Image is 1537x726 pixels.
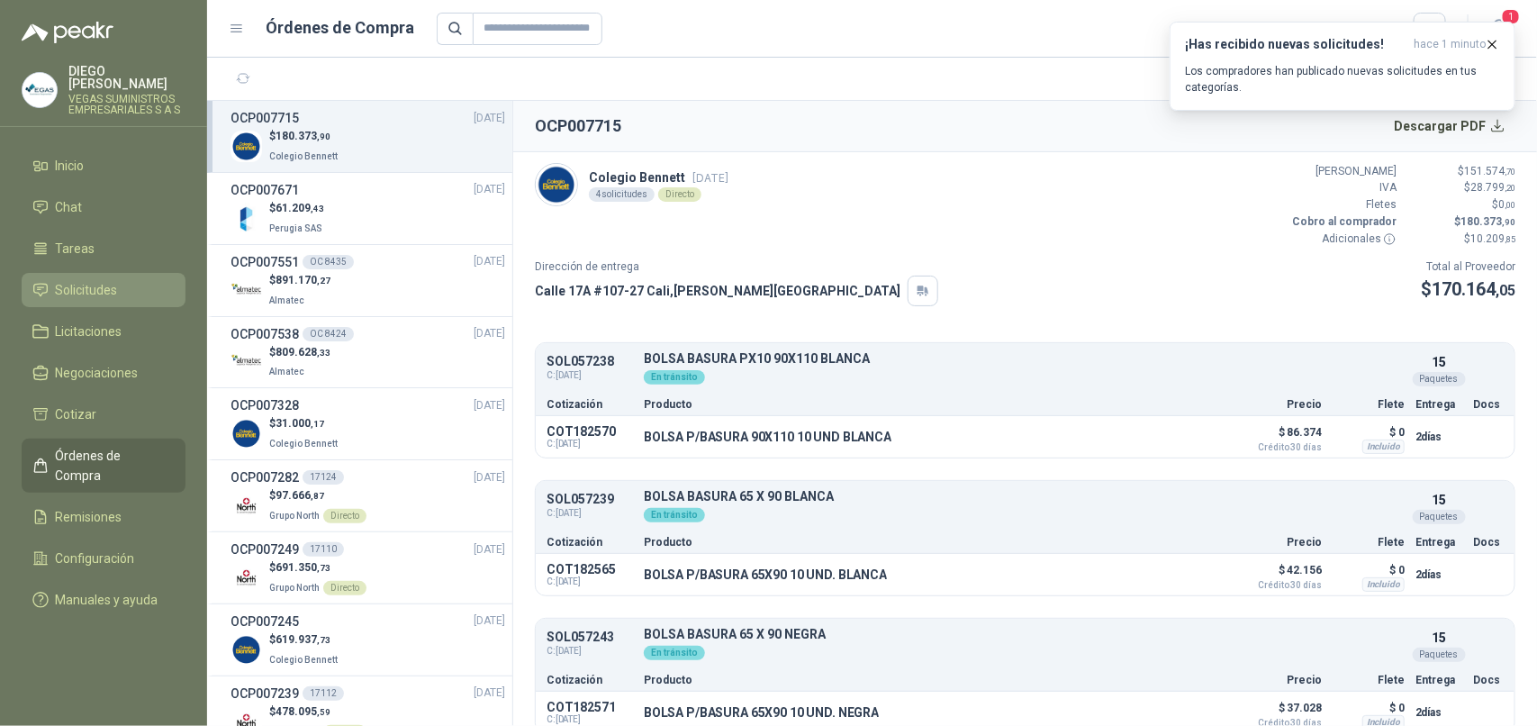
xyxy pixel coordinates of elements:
[269,703,366,721] p: $
[303,327,354,341] div: OC 8424
[231,180,299,200] h3: OCP007671
[1232,537,1322,548] p: Precio
[311,419,324,429] span: ,17
[269,511,320,521] span: Grupo North
[1496,282,1515,299] span: ,05
[547,537,633,548] p: Cotización
[231,467,505,524] a: OCP00728217124[DATE] Company Logo$97.666,87Grupo NorthDirecto
[311,491,324,501] span: ,87
[474,181,505,198] span: [DATE]
[547,399,633,410] p: Cotización
[276,130,330,142] span: 180.373
[22,190,185,224] a: Chat
[267,15,415,41] h1: Órdenes de Compra
[1470,232,1515,245] span: 10.209
[276,346,330,358] span: 809.628
[269,487,366,504] p: $
[1415,564,1462,585] p: 2 días
[1498,198,1515,211] span: 0
[1288,163,1397,180] p: [PERSON_NAME]
[303,470,344,485] div: 17124
[1288,213,1397,231] p: Cobro al comprador
[68,65,185,90] p: DIEGO [PERSON_NAME]
[1483,13,1515,45] button: 1
[1501,8,1521,25] span: 1
[474,110,505,127] span: [DATE]
[317,707,330,717] span: ,59
[269,367,304,377] span: Almatec
[269,151,338,161] span: Colegio Bennett
[231,324,505,381] a: OCP007538OC 8424[DATE] Company Logo$809.628,33Almatec
[1470,181,1515,194] span: 28.799
[303,542,344,557] div: 17110
[56,446,168,486] span: Órdenes de Compra
[269,439,338,449] span: Colegio Bennett
[547,576,633,587] span: C: [DATE]
[56,197,83,217] span: Chat
[1333,422,1405,443] p: $ 0
[311,204,324,213] span: ,43
[22,541,185,576] a: Configuración
[276,705,330,718] span: 478.095
[1473,675,1504,685] p: Docs
[1407,179,1515,196] p: $
[56,363,139,383] span: Negociaciones
[231,612,299,631] h3: OCP007245
[231,540,299,559] h3: OCP007249
[644,567,887,582] p: BOLSA P/BASURA 65X90 10 UND. BLANCA
[1505,183,1515,193] span: ,20
[317,348,330,358] span: ,33
[22,149,185,183] a: Inicio
[644,430,891,444] p: BOLSA P/BASURA 90X110 10 UND BLANCA
[1414,37,1486,52] span: hace 1 minuto
[474,325,505,342] span: [DATE]
[231,395,299,415] h3: OCP007328
[323,581,366,595] div: Directo
[1385,108,1516,144] button: Descargar PDF
[1460,215,1515,228] span: 180.373
[547,368,633,383] span: C: [DATE]
[317,276,330,286] span: ,27
[1407,163,1515,180] p: $
[269,223,322,233] span: Perugia SAS
[22,356,185,390] a: Negociaciones
[22,273,185,307] a: Solicitudes
[547,675,633,685] p: Cotización
[1421,276,1515,304] p: $
[474,613,505,630] span: [DATE]
[231,467,299,487] h3: OCP007282
[231,131,262,162] img: Company Logo
[56,156,85,176] span: Inicio
[547,424,633,439] p: COT182570
[1505,200,1515,210] span: ,00
[474,685,505,702] span: [DATE]
[1505,234,1515,244] span: ,85
[231,490,262,522] img: Company Logo
[317,563,330,573] span: ,73
[22,583,185,617] a: Manuales y ayuda
[276,417,324,430] span: 31.000
[269,415,341,432] p: $
[231,275,262,306] img: Company Logo
[276,561,330,574] span: 691.350
[231,252,505,309] a: OCP007551OC 8435[DATE] Company Logo$891.170,27Almatec
[547,439,633,449] span: C: [DATE]
[535,259,938,276] p: Dirección de entrega
[1333,399,1405,410] p: Flete
[269,583,320,593] span: Grupo North
[589,168,728,187] p: Colegio Bennett
[323,509,366,523] div: Directo
[547,714,633,725] span: C: [DATE]
[547,562,633,576] p: COT182565
[269,200,326,217] p: $
[56,549,135,568] span: Configuración
[276,202,324,214] span: 61.209
[276,489,324,502] span: 97.666
[1432,628,1446,648] p: 15
[1413,510,1466,524] div: Paquetes
[317,635,330,645] span: ,73
[536,164,577,205] img: Company Logo
[317,132,330,141] span: ,90
[547,493,633,506] p: SOL057239
[231,612,505,668] a: OCP007245[DATE] Company Logo$619.937,73Colegio Bennett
